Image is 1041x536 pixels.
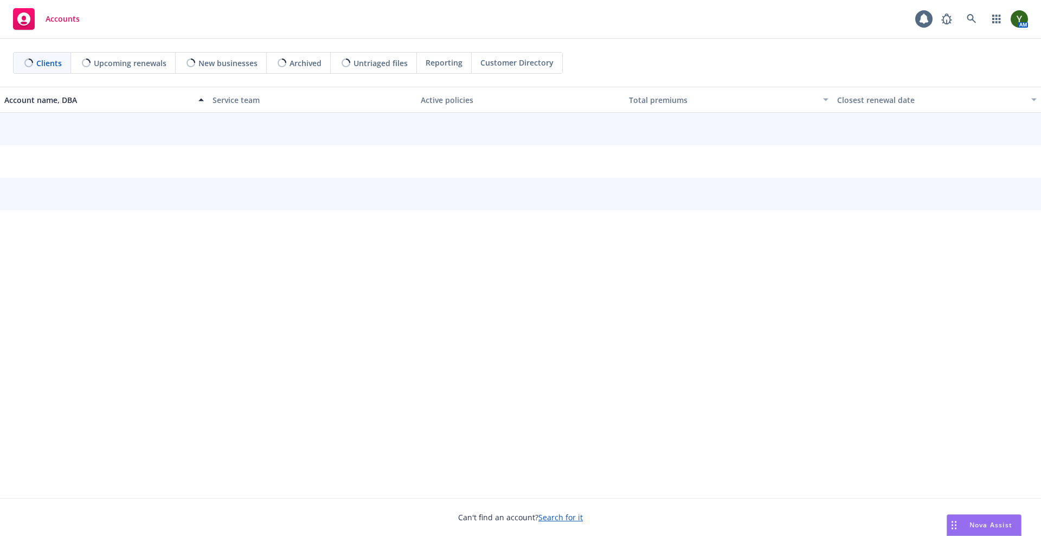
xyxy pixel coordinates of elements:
span: Nova Assist [969,520,1012,529]
div: Closest renewal date [837,94,1025,106]
span: Can't find an account? [458,512,583,523]
div: Service team [213,94,412,106]
span: Untriaged files [354,57,408,69]
button: Nova Assist [947,514,1021,536]
button: Service team [208,87,416,113]
button: Closest renewal date [833,87,1041,113]
a: Search for it [538,512,583,522]
span: Customer Directory [480,57,554,68]
div: Total premiums [629,94,817,106]
img: photo [1011,10,1028,28]
span: New businesses [198,57,258,69]
div: Drag to move [947,515,961,535]
div: Active policies [421,94,620,106]
a: Report a Bug [936,8,958,30]
button: Active policies [416,87,625,113]
a: Search [961,8,982,30]
a: Accounts [9,4,84,34]
a: Switch app [986,8,1007,30]
span: Clients [36,57,62,69]
div: Account name, DBA [4,94,192,106]
span: Reporting [426,57,462,68]
span: Archived [290,57,322,69]
span: Upcoming renewals [94,57,166,69]
span: Accounts [46,15,80,23]
button: Total premiums [625,87,833,113]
